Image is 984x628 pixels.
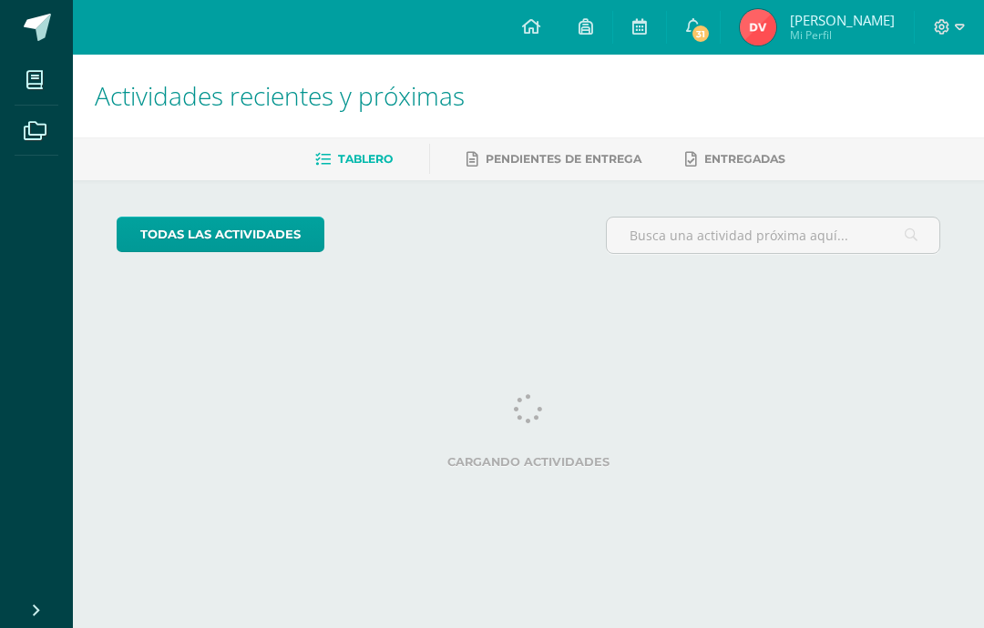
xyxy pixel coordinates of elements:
span: Mi Perfil [790,27,895,43]
span: Actividades recientes y próximas [95,78,465,113]
img: aaa1b8287a367fb90aef74bcd3af06a9.png [740,9,776,46]
span: Entregadas [704,152,785,166]
span: [PERSON_NAME] [790,11,895,29]
span: Pendientes de entrega [486,152,641,166]
a: Tablero [315,145,393,174]
input: Busca una actividad próxima aquí... [607,218,940,253]
label: Cargando actividades [117,455,941,469]
span: Tablero [338,152,393,166]
a: Pendientes de entrega [466,145,641,174]
a: Entregadas [685,145,785,174]
span: 31 [691,24,711,44]
a: todas las Actividades [117,217,324,252]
